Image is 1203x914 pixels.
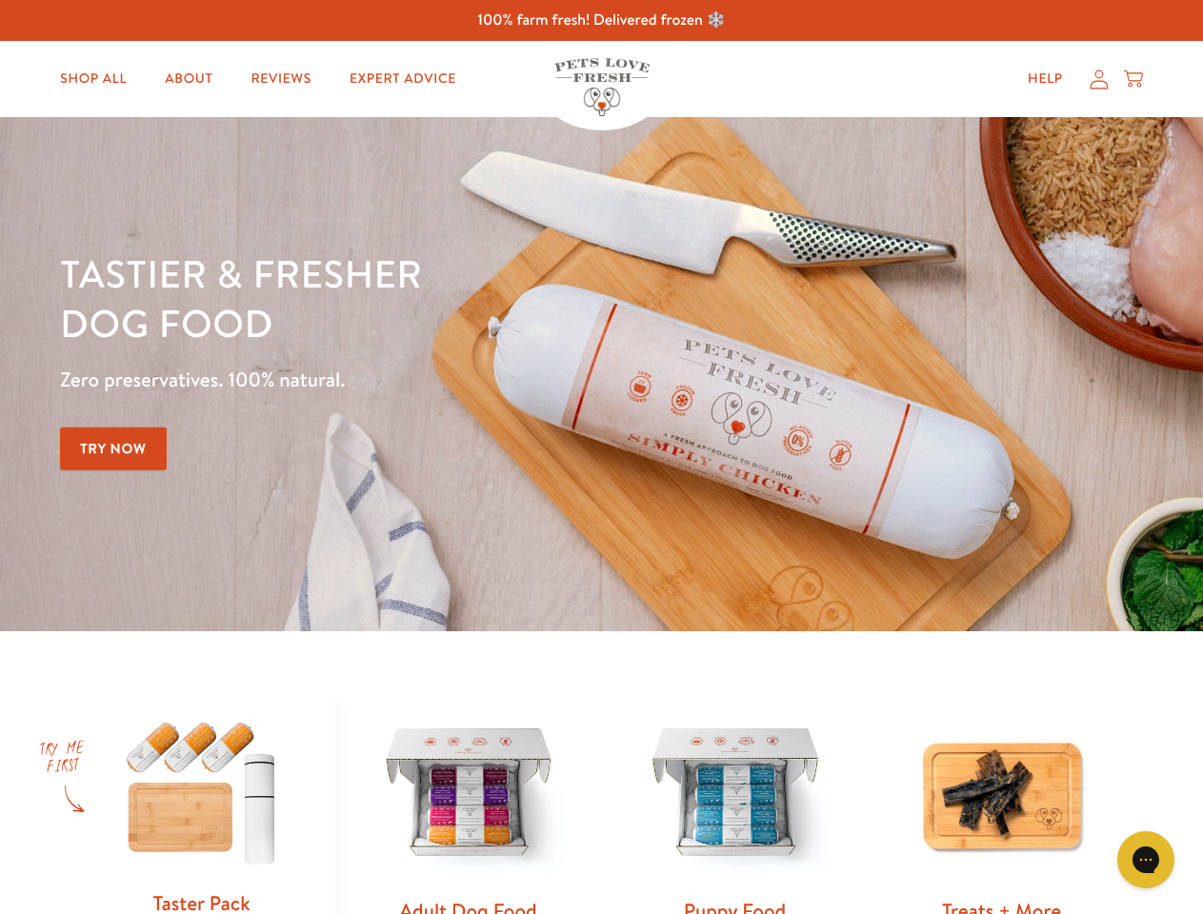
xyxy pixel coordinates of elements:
[60,363,782,397] p: Zero preservatives. 100% natural.
[1108,825,1184,895] iframe: Gorgias live chat messenger
[60,427,167,470] a: Try Now
[1013,60,1078,98] a: Help
[334,60,471,98] a: Expert Advice
[235,60,326,98] a: Reviews
[60,248,782,348] h1: Tastier & fresher dog food
[554,58,650,116] img: Pets Love Fresh
[150,60,228,98] a: About
[45,60,142,98] a: Shop All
